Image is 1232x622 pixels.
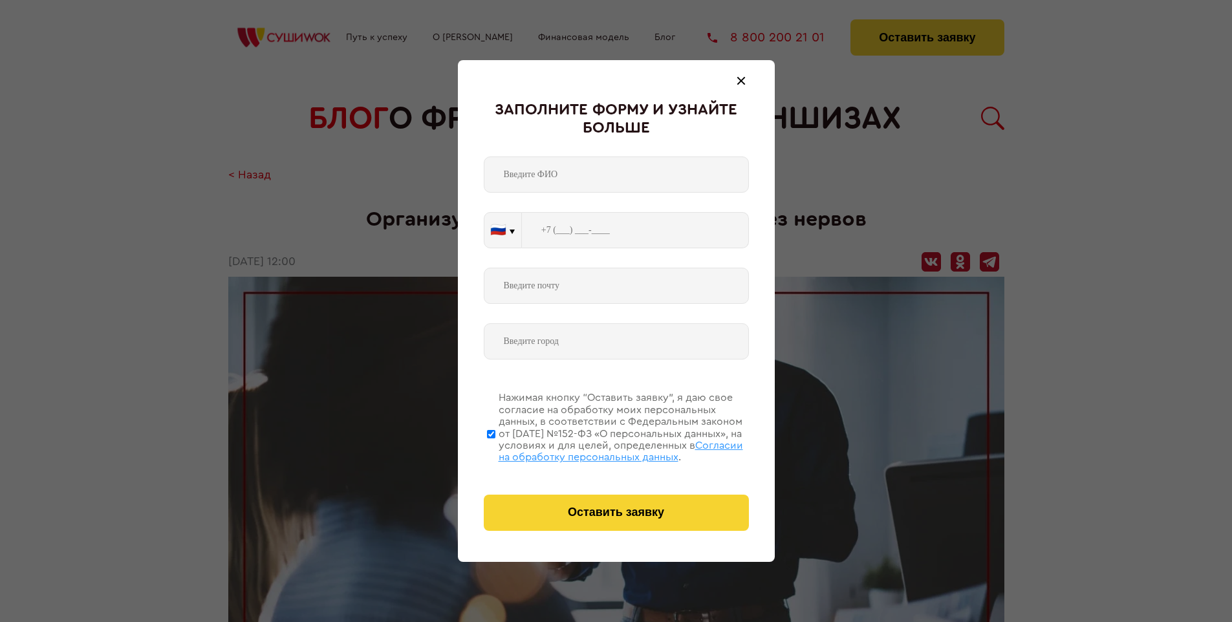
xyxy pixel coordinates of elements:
input: Введите почту [484,268,749,304]
input: +7 (___) ___-____ [522,212,749,248]
span: Согласии на обработку персональных данных [499,440,743,462]
button: Оставить заявку [484,495,749,531]
div: Нажимая кнопку “Оставить заявку”, я даю свое согласие на обработку моих персональных данных, в со... [499,392,749,463]
input: Введите ФИО [484,156,749,193]
div: Заполните форму и узнайте больше [484,102,749,137]
button: 🇷🇺 [484,213,521,248]
input: Введите город [484,323,749,359]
